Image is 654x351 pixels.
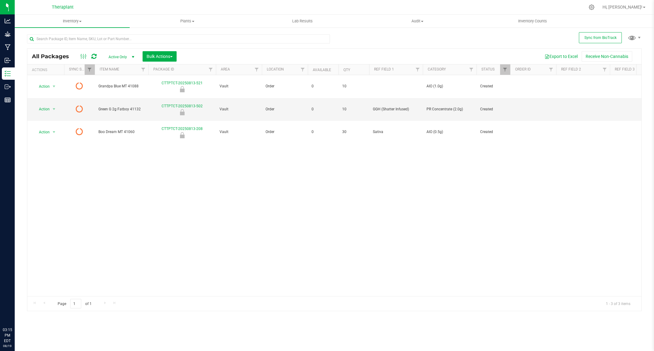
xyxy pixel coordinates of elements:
span: 30 [342,129,365,135]
span: select [50,105,58,113]
a: Filter [252,64,262,75]
a: Filter [466,64,476,75]
span: Page of 1 [52,299,97,308]
span: 1 - 3 of 3 items [601,299,635,308]
span: Bulk Actions [147,54,173,59]
span: Boo Dream MT 41060 [98,129,145,135]
span: select [50,82,58,91]
span: AIO (1.0g) [426,83,473,89]
span: Sync from BioTrack [584,36,617,40]
span: PR Concentrate (2.0g) [426,106,473,112]
span: Vault [220,129,258,135]
div: Quarantine Lock [147,132,217,138]
span: Pending Sync [76,82,83,90]
span: Lab Results [284,18,321,24]
a: Inventory Counts [475,15,590,28]
a: Filter [600,64,610,75]
a: CTTPTCT-20250813-521 [162,81,203,85]
span: Pending Sync [76,128,83,136]
a: Status [481,67,495,71]
inline-svg: Analytics [5,18,11,24]
span: Action [33,128,50,136]
a: Audit [360,15,475,28]
span: Created [480,83,507,89]
a: Package ID [153,67,174,71]
input: Search Package ID, Item Name, SKU, Lot or Part Number... [27,34,330,44]
button: Export to Excel [541,51,582,62]
a: Filter [413,64,423,75]
div: Manage settings [588,4,595,10]
span: Vault [220,83,258,89]
span: select [50,128,58,136]
span: Green G 2g Fatboy 41132 [98,106,145,112]
span: Grandpa Blue MT 41088 [98,83,145,89]
span: Order [266,106,304,112]
span: Action [33,82,50,91]
div: Actions [32,68,62,72]
span: Created [480,106,507,112]
span: Hi, [PERSON_NAME]! [602,5,642,10]
span: All Packages [32,53,75,60]
inline-svg: Inbound [5,57,11,63]
inline-svg: Outbound [5,84,11,90]
span: 0 [312,106,335,112]
a: Plants [130,15,245,28]
span: Pending Sync [76,105,83,113]
span: Sativa [373,129,419,135]
span: Vault [220,106,258,112]
a: CTTPTCT-20250813-208 [162,127,203,131]
button: Receive Non-Cannabis [582,51,632,62]
a: Lab Results [245,15,360,28]
a: Available [313,68,331,72]
span: Order [266,129,304,135]
span: AIO (0.5g) [426,129,473,135]
a: Filter [298,64,308,75]
span: Action [33,105,50,113]
iframe: Resource center [6,302,25,320]
a: Ref Field 2 [561,67,581,71]
button: Bulk Actions [143,51,177,62]
a: Category [428,67,446,71]
span: 0 [312,129,335,135]
span: Plants [130,18,244,24]
a: Filter [500,64,510,75]
span: GGH (Shatter Infused) [373,106,419,112]
a: Filter [546,64,556,75]
div: Audit [147,86,217,92]
span: 10 [342,83,365,89]
a: Filter [85,64,95,75]
a: Ref Field 1 [374,67,394,71]
inline-svg: Grow [5,31,11,37]
span: Audit [360,18,475,24]
p: 08/19 [3,344,12,348]
span: Inventory Counts [510,18,555,24]
inline-svg: Reports [5,97,11,103]
a: Location [267,67,284,71]
span: Created [480,129,507,135]
span: Order [266,83,304,89]
a: Item Name [100,67,119,71]
span: 0 [312,83,335,89]
a: Filter [206,64,216,75]
input: 1 [70,299,81,308]
inline-svg: Inventory [5,71,11,77]
a: Filter [138,64,148,75]
span: Theraplant [52,5,74,10]
span: Inventory [15,18,130,24]
a: Order Id [515,67,531,71]
span: 10 [342,106,365,112]
a: Area [221,67,230,71]
inline-svg: Manufacturing [5,44,11,50]
button: Sync from BioTrack [579,32,622,43]
p: 03:15 PM EDT [3,327,12,344]
a: Sync Status [69,67,93,71]
a: Qty [343,68,350,72]
a: CTTPTCT-20250813-502 [162,104,203,108]
div: Audit [147,109,217,115]
a: Inventory [15,15,130,28]
a: Ref Field 3 [615,67,635,71]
